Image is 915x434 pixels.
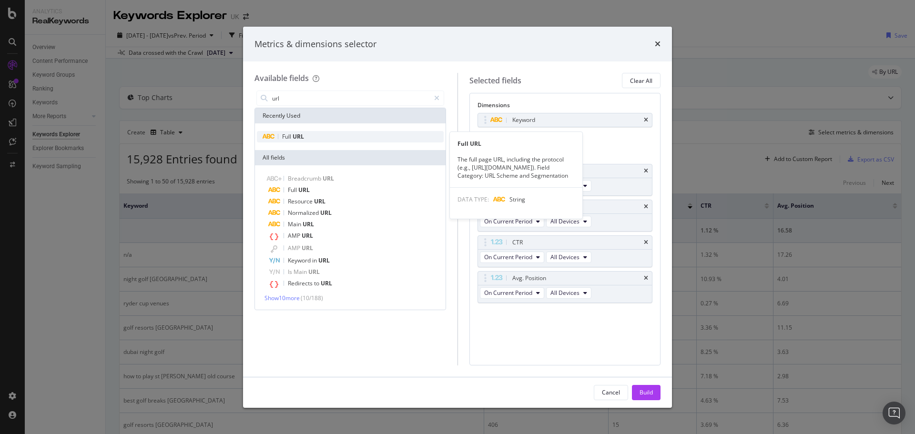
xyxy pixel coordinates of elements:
[303,220,314,228] span: URL
[480,287,544,299] button: On Current Period
[288,279,314,287] span: Redirects
[478,235,653,267] div: CTRtimesOn Current PeriodAll Devices
[255,108,446,123] div: Recently Used
[254,73,309,83] div: Available fields
[644,275,648,281] div: times
[288,174,323,182] span: Breadcrumb
[622,73,661,88] button: Clear All
[512,238,523,247] div: CTR
[255,150,446,165] div: All fields
[293,132,304,141] span: URL
[298,186,310,194] span: URL
[478,101,653,113] div: Dimensions
[320,209,332,217] span: URL
[243,27,672,408] div: modal
[546,252,591,263] button: All Devices
[271,91,430,105] input: Search by field name
[480,252,544,263] button: On Current Period
[644,240,648,245] div: times
[484,253,532,261] span: On Current Period
[314,279,321,287] span: to
[288,220,303,228] span: Main
[644,168,648,174] div: times
[484,217,532,225] span: On Current Period
[302,244,313,252] span: URL
[480,216,544,227] button: On Current Period
[318,256,330,264] span: URL
[457,195,489,203] span: DATA TYPE:
[282,132,293,141] span: Full
[509,195,525,203] span: String
[254,38,376,50] div: Metrics & dimensions selector
[288,268,294,276] span: Is
[323,174,334,182] span: URL
[288,244,302,252] span: AMP
[288,186,298,194] span: Full
[294,268,308,276] span: Main
[288,209,320,217] span: Normalized
[450,140,582,148] div: Full URL
[264,294,300,302] span: Show 10 more
[550,253,579,261] span: All Devices
[478,113,653,127] div: Keywordtimes
[308,268,320,276] span: URL
[321,279,332,287] span: URL
[288,256,312,264] span: Keyword
[512,273,546,283] div: Avg. Position
[550,217,579,225] span: All Devices
[640,388,653,396] div: Build
[883,402,905,424] div: Open Intercom Messenger
[512,115,535,125] div: Keyword
[546,216,591,227] button: All Devices
[546,287,591,299] button: All Devices
[450,155,582,180] div: The full page URL, including the protocol (e.g., [URL][DOMAIN_NAME]). Field Category: URL Scheme ...
[550,289,579,297] span: All Devices
[484,289,532,297] span: On Current Period
[594,385,628,400] button: Cancel
[301,294,323,302] span: ( 10 / 188 )
[630,77,652,85] div: Clear All
[632,385,661,400] button: Build
[314,197,325,205] span: URL
[644,117,648,123] div: times
[312,256,318,264] span: in
[288,232,302,240] span: AMP
[655,38,661,50] div: times
[302,232,313,240] span: URL
[469,75,521,86] div: Selected fields
[602,388,620,396] div: Cancel
[288,197,314,205] span: Resource
[644,204,648,210] div: times
[478,271,653,303] div: Avg. PositiontimesOn Current PeriodAll Devices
